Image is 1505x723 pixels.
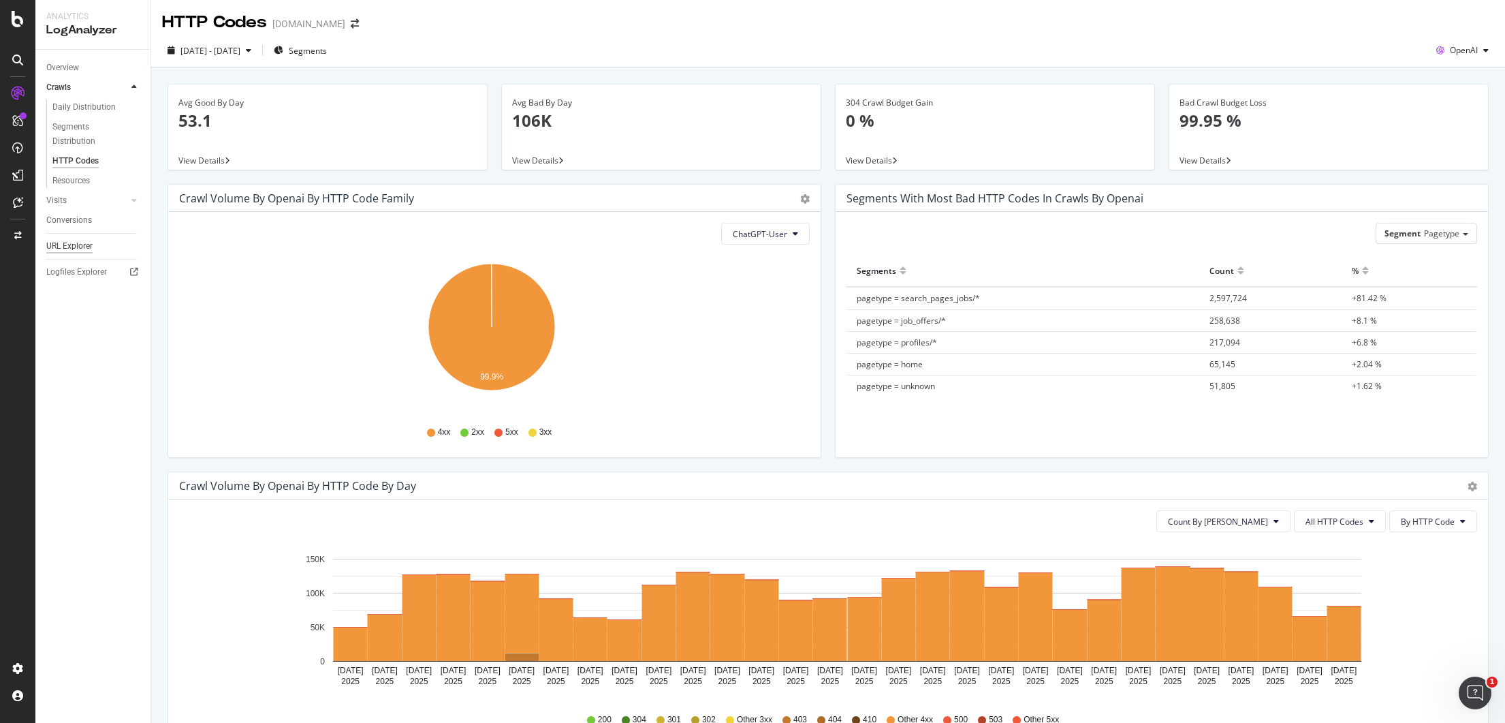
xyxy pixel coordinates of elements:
div: Overview [46,61,79,75]
span: 1 [1487,677,1498,688]
div: [DOMAIN_NAME] [272,17,345,31]
text: 2025 [992,677,1011,686]
text: 2025 [889,677,908,686]
text: 2025 [650,677,668,686]
text: [DATE] [475,666,501,675]
div: Segments [857,260,896,281]
text: [DATE] [1091,666,1117,675]
span: 258,638 [1209,315,1240,326]
span: +6.8 % [1352,337,1377,348]
span: OpenAI [1450,44,1478,56]
svg: A chart. [179,256,803,414]
span: View Details [1179,155,1226,166]
text: [DATE] [783,666,809,675]
text: 2025 [787,677,805,686]
a: Crawls [46,80,127,95]
text: 2025 [821,677,839,686]
text: 99.9% [480,373,503,382]
span: View Details [846,155,892,166]
text: 2025 [752,677,771,686]
span: +81.42 % [1352,292,1387,304]
text: [DATE] [441,666,466,675]
span: 51,805 [1209,380,1235,392]
text: 2025 [718,677,737,686]
text: 2025 [410,677,428,686]
button: OpenAI [1431,40,1494,61]
span: Pagetype [1424,228,1459,239]
text: 2025 [1198,677,1216,686]
div: Crawl Volume by openai by HTTP Code Family [179,191,414,205]
a: HTTP Codes [52,154,141,168]
button: ChatGPT-User [721,223,810,245]
div: Visits [46,194,67,208]
a: Segments Distribution [52,120,141,149]
text: 2025 [1232,677,1250,686]
div: Analytics [46,11,140,22]
text: 100K [306,589,325,598]
span: pagetype = search_pages_jobs/* [857,292,980,304]
div: HTTP Codes [162,11,267,34]
p: 0 % [846,109,1144,132]
div: Avg Good By Day [178,97,477,109]
p: 106K [512,109,810,132]
span: pagetype = job_offers/* [857,315,946,326]
text: 2025 [1163,677,1182,686]
span: View Details [178,155,225,166]
div: Segments with most bad HTTP codes in Crawls by openai [846,191,1143,205]
text: 2025 [684,677,702,686]
text: [DATE] [920,666,946,675]
a: URL Explorer [46,239,141,253]
text: [DATE] [988,666,1014,675]
text: [DATE] [1297,666,1322,675]
text: 2025 [1061,677,1079,686]
text: [DATE] [612,666,637,675]
text: 0 [320,657,325,666]
div: Crawls [46,80,71,95]
div: gear [800,194,810,204]
text: 2025 [1095,677,1113,686]
div: Resources [52,174,90,188]
text: [DATE] [1126,666,1152,675]
text: [DATE] [372,666,398,675]
text: [DATE] [817,666,843,675]
span: Segments [289,45,327,57]
text: 2025 [1335,677,1353,686]
text: 2025 [1026,677,1045,686]
span: [DATE] - [DATE] [180,45,240,57]
a: Overview [46,61,141,75]
div: gear [1468,482,1477,491]
span: 4xx [438,427,451,438]
span: Segment [1384,228,1421,239]
text: 150K [306,555,325,564]
span: By HTTP Code [1401,516,1455,527]
svg: A chart. [179,543,1464,701]
span: 2,597,724 [1209,292,1247,304]
span: pagetype = unknown [857,380,935,392]
text: [DATE] [1057,666,1083,675]
text: 2025 [923,677,942,686]
a: Visits [46,194,127,208]
text: [DATE] [680,666,706,675]
div: URL Explorer [46,239,93,253]
text: [DATE] [954,666,980,675]
div: LogAnalyzer [46,22,140,38]
span: All HTTP Codes [1305,516,1363,527]
text: [DATE] [1331,666,1357,675]
div: Bad Crawl Budget Loss [1179,97,1478,109]
div: HTTP Codes [52,154,99,168]
div: Segments Distribution [52,120,128,149]
a: Daily Distribution [52,100,141,114]
text: [DATE] [646,666,671,675]
text: [DATE] [577,666,603,675]
div: 304 Crawl Budget Gain [846,97,1144,109]
span: ChatGPT-User [733,228,787,240]
span: +1.62 % [1352,380,1382,392]
span: pagetype = home [857,358,923,370]
span: 5xx [505,427,518,438]
div: % [1352,260,1359,281]
text: [DATE] [748,666,774,675]
text: [DATE] [338,666,364,675]
text: [DATE] [1229,666,1254,675]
